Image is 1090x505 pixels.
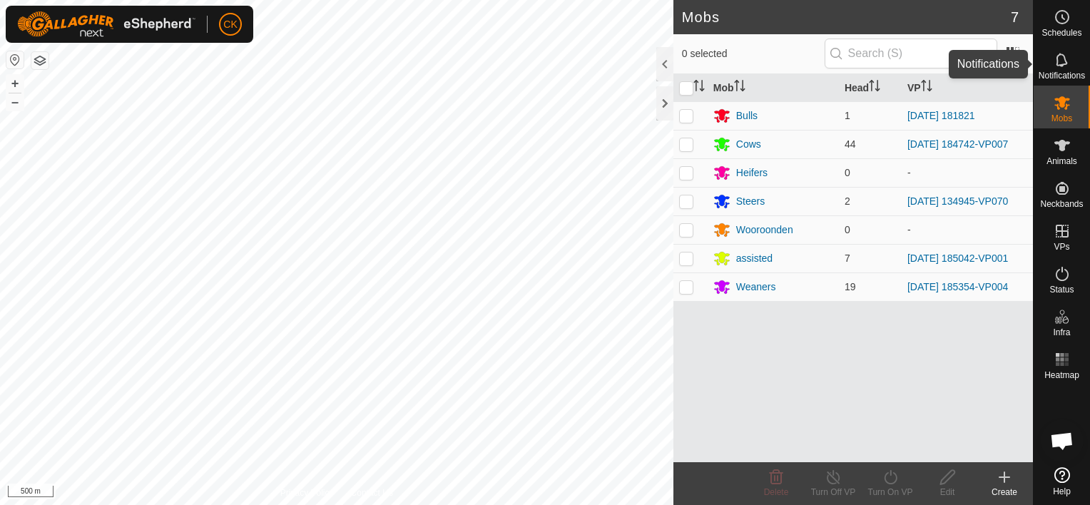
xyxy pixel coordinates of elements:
[921,82,932,93] p-sorticon: Activate to sort
[845,138,856,150] span: 44
[845,224,850,235] span: 0
[734,82,745,93] p-sorticon: Activate to sort
[1041,419,1084,462] div: Open chat
[862,486,919,499] div: Turn On VP
[682,46,825,61] span: 0 selected
[736,223,793,238] div: Wooroonden
[845,167,850,178] span: 0
[1053,328,1070,337] span: Infra
[976,486,1033,499] div: Create
[869,82,880,93] p-sorticon: Activate to sort
[1049,285,1074,294] span: Status
[223,17,237,32] span: CK
[1051,114,1072,123] span: Mobs
[1044,371,1079,379] span: Heatmap
[845,252,850,264] span: 7
[6,51,24,68] button: Reset Map
[1011,6,1019,28] span: 7
[1054,243,1069,251] span: VPs
[845,281,856,292] span: 19
[845,195,850,207] span: 2
[1039,71,1085,80] span: Notifications
[6,93,24,111] button: –
[902,158,1033,187] td: -
[907,195,1008,207] a: [DATE] 134945-VP070
[1040,200,1083,208] span: Neckbands
[764,487,789,497] span: Delete
[907,281,1008,292] a: [DATE] 185354-VP004
[351,486,393,499] a: Contact Us
[919,486,976,499] div: Edit
[736,165,768,180] div: Heifers
[1041,29,1081,37] span: Schedules
[682,9,1011,26] h2: Mobs
[902,74,1033,102] th: VP
[845,110,850,121] span: 1
[839,74,902,102] th: Head
[907,110,975,121] a: [DATE] 181821
[902,215,1033,244] td: -
[736,251,773,266] div: assisted
[736,137,761,152] div: Cows
[805,486,862,499] div: Turn Off VP
[6,75,24,92] button: +
[1053,487,1071,496] span: Help
[907,252,1008,264] a: [DATE] 185042-VP001
[736,194,765,209] div: Steers
[280,486,334,499] a: Privacy Policy
[31,52,49,69] button: Map Layers
[708,74,839,102] th: Mob
[17,11,195,37] img: Gallagher Logo
[1046,157,1077,165] span: Animals
[693,82,705,93] p-sorticon: Activate to sort
[1034,461,1090,501] a: Help
[825,39,997,68] input: Search (S)
[907,138,1008,150] a: [DATE] 184742-VP007
[736,108,758,123] div: Bulls
[736,280,776,295] div: Weaners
